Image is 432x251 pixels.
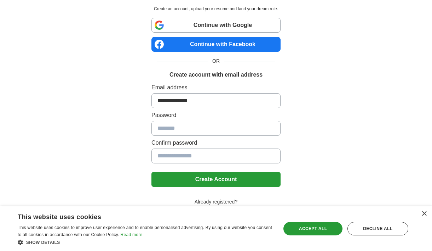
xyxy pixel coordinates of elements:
div: Accept all [283,222,342,235]
div: Close [421,211,427,217]
button: Create Account [151,172,281,187]
span: Already registered? [190,198,242,206]
div: This website uses cookies [18,211,255,221]
label: Confirm password [151,139,281,147]
label: Email address [151,83,281,92]
span: OR [208,57,224,65]
h1: Create account with email address [169,71,263,79]
span: This website uses cookies to improve user experience and to enable personalised advertising. By u... [18,225,272,237]
span: Show details [26,240,60,245]
div: Show details [18,239,273,246]
a: Continue with Google [151,18,281,33]
a: Read more, opens a new window [120,232,142,237]
label: Password [151,111,281,119]
a: Continue with Facebook [151,37,281,52]
p: Create an account, upload your resume and land your dream role. [153,6,279,12]
div: Decline all [347,222,408,235]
